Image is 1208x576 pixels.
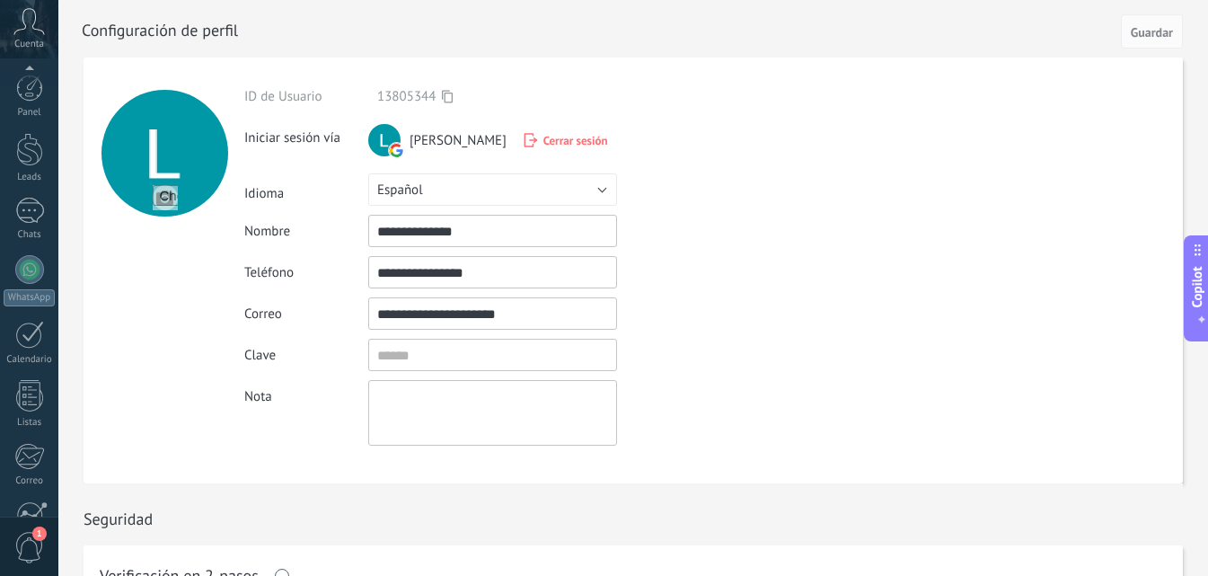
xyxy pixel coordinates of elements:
[410,132,507,149] span: [PERSON_NAME]
[4,475,56,487] div: Correo
[244,380,368,405] div: Nota
[84,509,153,529] h1: Seguridad
[543,133,608,148] span: Cerrar sesión
[244,306,368,323] div: Correo
[32,527,47,541] span: 1
[4,417,56,429] div: Listas
[244,122,368,146] div: Iniciar sesión vía
[4,107,56,119] div: Panel
[377,88,436,105] span: 13805344
[244,347,368,364] div: Clave
[4,172,56,183] div: Leads
[368,173,617,206] button: Español
[14,39,44,50] span: Cuenta
[1121,14,1183,49] button: Guardar
[1131,26,1173,39] span: Guardar
[4,229,56,241] div: Chats
[377,182,423,199] span: Español
[1188,266,1206,307] span: Copilot
[4,354,56,366] div: Calendario
[244,264,368,281] div: Teléfono
[4,289,55,306] div: WhatsApp
[244,88,368,105] div: ID de Usuario
[244,178,368,202] div: Idioma
[244,223,368,240] div: Nombre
